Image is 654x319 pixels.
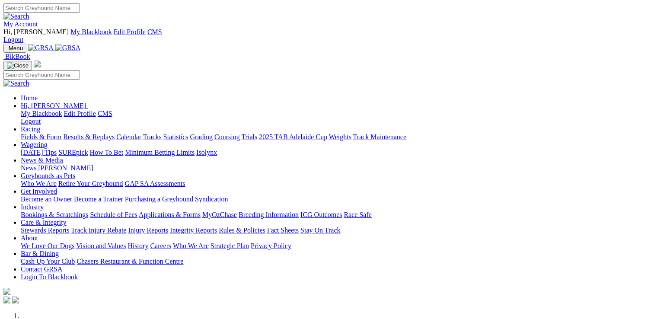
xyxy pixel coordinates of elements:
[21,164,36,172] a: News
[21,242,651,250] div: About
[21,273,78,281] a: Login To Blackbook
[21,195,72,203] a: Become an Owner
[3,28,69,35] span: Hi, [PERSON_NAME]
[219,226,265,234] a: Rules & Policies
[21,180,651,188] div: Greyhounds as Pets
[63,133,115,140] a: Results & Replays
[21,110,62,117] a: My Blackbook
[21,133,61,140] a: Fields & Form
[211,242,249,249] a: Strategic Plan
[195,195,228,203] a: Syndication
[21,94,38,102] a: Home
[21,203,44,211] a: Industry
[125,149,195,156] a: Minimum Betting Limits
[21,164,651,172] div: News & Media
[21,211,88,218] a: Bookings & Scratchings
[3,20,38,28] a: My Account
[9,45,23,51] span: Menu
[329,133,351,140] a: Weights
[300,211,342,218] a: ICG Outcomes
[21,234,38,242] a: About
[21,180,57,187] a: Who We Are
[163,133,188,140] a: Statistics
[21,149,651,156] div: Wagering
[71,226,126,234] a: Track Injury Rebate
[58,149,88,156] a: SUREpick
[21,125,40,133] a: Racing
[21,141,48,148] a: Wagering
[344,211,371,218] a: Race Safe
[21,211,651,219] div: Industry
[21,118,41,125] a: Logout
[116,133,141,140] a: Calendar
[3,13,29,20] img: Search
[21,149,57,156] a: [DATE] Tips
[143,133,162,140] a: Tracks
[300,226,340,234] a: Stay On Track
[241,133,257,140] a: Trials
[3,61,32,70] button: Toggle navigation
[3,44,26,53] button: Toggle navigation
[98,110,112,117] a: CMS
[21,258,75,265] a: Cash Up Your Club
[70,28,112,35] a: My Blackbook
[3,80,29,87] img: Search
[353,133,406,140] a: Track Maintenance
[21,226,69,234] a: Stewards Reports
[128,242,148,249] a: History
[147,28,162,35] a: CMS
[202,211,237,218] a: MyOzChase
[251,242,291,249] a: Privacy Policy
[3,28,651,44] div: My Account
[74,195,123,203] a: Become a Trainer
[55,44,81,52] img: GRSA
[3,36,23,43] a: Logout
[125,195,193,203] a: Purchasing a Greyhound
[21,219,67,226] a: Care & Integrity
[5,53,30,60] span: BlkBook
[214,133,240,140] a: Coursing
[128,226,168,234] a: Injury Reports
[38,164,93,172] a: [PERSON_NAME]
[21,133,651,141] div: Racing
[173,242,209,249] a: Who We Are
[12,297,19,303] img: twitter.svg
[114,28,146,35] a: Edit Profile
[239,211,299,218] a: Breeding Information
[190,133,213,140] a: Grading
[21,188,57,195] a: Get Involved
[21,172,75,179] a: Greyhounds as Pets
[170,226,217,234] a: Integrity Reports
[21,156,63,164] a: News & Media
[21,102,86,109] span: Hi, [PERSON_NAME]
[21,265,62,273] a: Contact GRSA
[21,110,651,125] div: Hi, [PERSON_NAME]
[259,133,327,140] a: 2025 TAB Adelaide Cup
[196,149,217,156] a: Isolynx
[150,242,171,249] a: Careers
[7,62,29,69] img: Close
[21,102,88,109] a: Hi, [PERSON_NAME]
[21,195,651,203] div: Get Involved
[21,258,651,265] div: Bar & Dining
[90,211,137,218] a: Schedule of Fees
[267,226,299,234] a: Fact Sheets
[34,61,41,67] img: logo-grsa-white.png
[139,211,201,218] a: Applications & Forms
[76,242,126,249] a: Vision and Values
[3,70,80,80] input: Search
[77,258,183,265] a: Chasers Restaurant & Function Centre
[28,44,54,52] img: GRSA
[3,3,80,13] input: Search
[3,53,30,60] a: BlkBook
[90,149,124,156] a: How To Bet
[125,180,185,187] a: GAP SA Assessments
[21,242,74,249] a: We Love Our Dogs
[58,180,123,187] a: Retire Your Greyhound
[3,297,10,303] img: facebook.svg
[21,250,59,257] a: Bar & Dining
[64,110,96,117] a: Edit Profile
[3,288,10,295] img: logo-grsa-white.png
[21,226,651,234] div: Care & Integrity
